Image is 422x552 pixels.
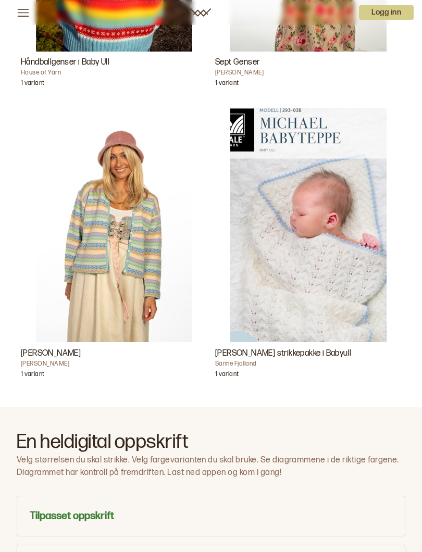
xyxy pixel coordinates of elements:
h2: En heldigital oppskrift [17,432,405,452]
p: 1 variant [21,79,44,90]
h3: Sept Genser [215,56,401,69]
h3: [PERSON_NAME] [21,347,207,360]
h3: Tilpasset oppskrift [30,509,392,523]
p: Logg inn [359,5,414,20]
h3: [PERSON_NAME] strikkepakke i Babyull [215,347,401,360]
p: Velg størrelsen du skal strikke. Velg fargevarianten du skal bruke. Se diagrammene i de riktige f... [17,454,405,479]
h4: Sanne Fjalland [215,360,401,368]
h4: House of Yarn [21,69,207,77]
h4: [PERSON_NAME] [21,360,207,368]
img: Dale GarnVija Jakke [36,108,192,342]
a: Michael Babyteppe strikkepakke i Babyull [215,108,401,386]
p: 1 variant [215,79,239,90]
a: Vija Jakke [21,108,207,386]
button: User dropdown [359,5,414,20]
img: Sanne FjallandMichael Babyteppe strikkepakke i Babyull [230,108,387,342]
p: 1 variant [21,370,44,381]
p: 1 variant [215,370,239,381]
h3: Håndballgenser i Baby Ull [21,56,207,69]
h4: [PERSON_NAME] [215,69,401,77]
a: Woolit [190,8,211,17]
